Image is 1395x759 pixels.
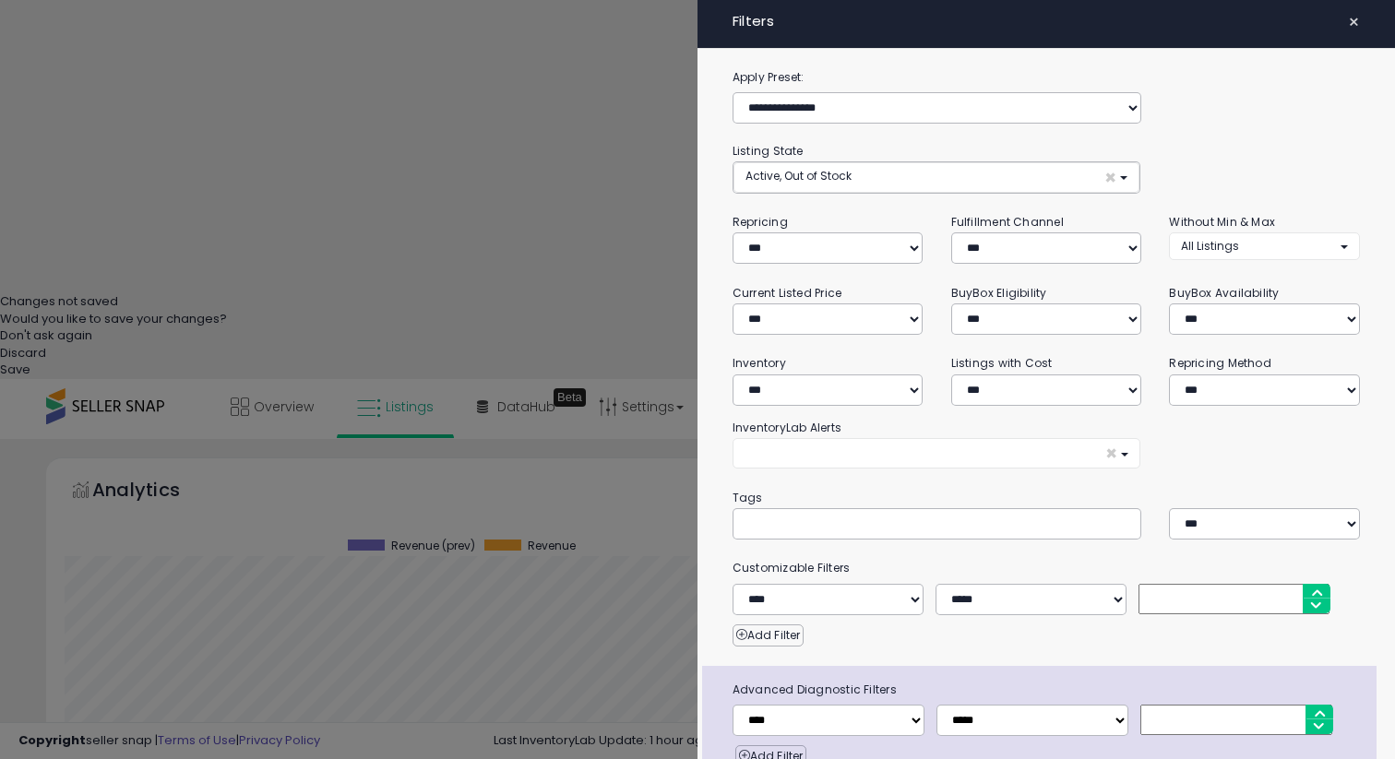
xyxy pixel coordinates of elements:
[733,624,804,646] button: Add Filter
[733,438,1140,468] button: ×
[719,680,1377,700] span: Advanced Diagnostic Filters
[719,488,1374,508] small: Tags
[733,420,841,435] small: InventoryLab Alerts
[719,558,1374,578] small: Customizable Filters
[1105,444,1117,463] span: ×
